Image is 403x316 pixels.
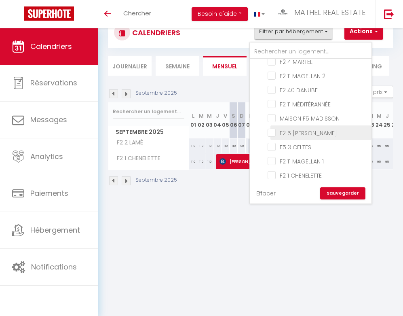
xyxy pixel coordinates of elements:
[108,56,152,76] li: Journalier
[294,7,365,17] span: MATHEL REAL ESTATE
[113,104,184,119] input: Rechercher un logement...
[189,154,197,169] div: 110
[30,188,68,198] span: Paiements
[30,78,77,88] span: Réservations
[222,102,230,138] th: 05
[205,102,213,138] th: 03
[197,138,205,153] div: 110
[277,7,289,17] img: ...
[207,112,212,120] abbr: M
[383,138,391,153] div: 95
[156,56,199,76] li: Semaine
[135,176,177,184] p: Septembre 2025
[24,6,74,21] img: Super Booking
[375,138,383,153] div: 95
[224,112,227,120] abbr: V
[377,112,382,120] abbr: M
[31,262,77,272] span: Notifications
[205,154,213,169] div: 110
[219,154,263,169] span: [PERSON_NAME]
[197,154,205,169] div: 110
[123,9,151,17] span: Chercher
[344,23,383,40] button: Actions
[205,138,213,153] div: 110
[110,138,145,147] span: F2 2 LAMÉ
[213,138,222,153] div: 110
[232,112,235,120] abbr: S
[230,138,238,153] div: 110
[135,89,177,97] p: Septembre 2025
[30,41,72,51] span: Calendriers
[320,187,365,199] a: Sauvegarder
[280,72,325,80] span: F2 11 MAGELLAN 2
[246,102,254,138] th: 08
[386,112,389,120] abbr: J
[222,138,230,153] div: 110
[213,102,222,138] th: 04
[216,112,219,120] abbr: J
[391,154,399,169] div: 95
[230,102,238,138] th: 06
[280,157,324,165] span: F2 11 MAGELLAN 1
[199,112,204,120] abbr: M
[391,138,399,153] div: 95
[280,58,312,66] span: F2 4 MARTEL
[6,3,31,28] button: Ouvrir le widget de chat LiveChat
[369,280,397,310] iframe: Chat
[375,154,383,169] div: 95
[383,102,391,138] th: 25
[197,102,205,138] th: 02
[110,154,162,163] span: F2 1 CHENELETTE
[23,1,33,11] div: Notification de nouveau message
[250,45,371,59] input: Rechercher un logement...
[255,23,332,40] button: Filtrer par hébergement
[192,7,248,21] button: Besoin d'aide ?
[30,225,80,235] span: Hébergement
[30,115,67,125] span: Messages
[384,9,394,19] img: logout
[249,42,372,204] div: Filtrer par hébergement
[391,102,399,138] th: 26
[238,138,246,153] div: 100
[203,56,247,76] li: Mensuel
[249,112,251,120] abbr: L
[375,102,383,138] th: 24
[192,112,194,120] abbr: L
[383,154,391,169] div: 95
[280,143,311,151] span: F5 3 CELTES
[130,23,180,42] h3: CALENDRIERS
[108,126,189,138] span: Septembre 2025
[240,112,244,120] abbr: D
[256,189,276,198] a: Effacer
[238,102,246,138] th: 07
[30,151,63,161] span: Analytics
[189,102,197,138] th: 01
[189,138,197,153] div: 110
[280,129,337,137] span: F2 5 [PERSON_NAME]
